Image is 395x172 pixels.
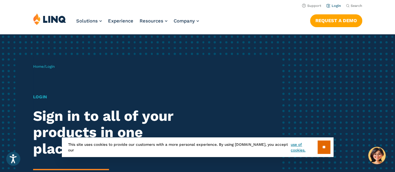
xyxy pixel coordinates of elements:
[291,142,317,153] a: use of cookies.
[33,94,185,100] h1: Login
[140,18,167,24] a: Resources
[368,147,386,164] button: Hello, have a question? Let’s chat.
[346,3,362,8] button: Open Search Bar
[33,64,55,69] span: /
[310,13,362,27] nav: Button Navigation
[326,4,341,8] a: Login
[62,137,333,157] div: This site uses cookies to provide our customers with a more personal experience. By using [DOMAIN...
[76,18,102,24] a: Solutions
[45,64,55,69] span: Login
[174,18,195,24] span: Company
[310,14,362,27] a: Request a Demo
[33,108,185,157] h2: Sign in to all of your products in one place.
[174,18,199,24] a: Company
[76,13,199,34] nav: Primary Navigation
[351,4,362,8] span: Search
[76,18,98,24] span: Solutions
[302,4,321,8] a: Support
[140,18,163,24] span: Resources
[33,64,44,69] a: Home
[108,18,133,24] a: Experience
[33,13,66,25] img: LINQ | K‑12 Software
